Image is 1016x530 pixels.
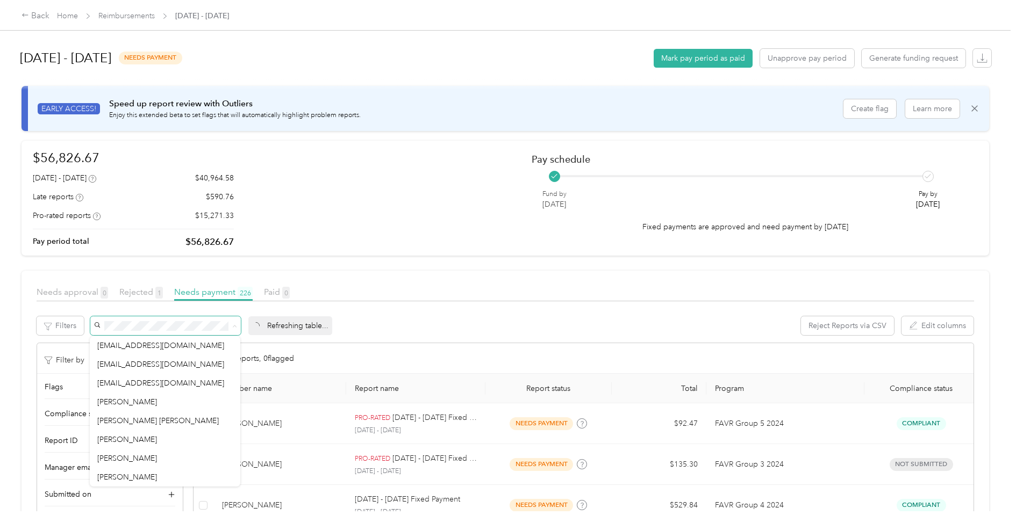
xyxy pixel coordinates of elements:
[392,453,477,464] p: [DATE] - [DATE] Fixed Payment
[45,381,63,393] span: Flags
[57,11,78,20] a: Home
[33,191,83,202] div: Late reports
[510,499,573,511] span: needs payment
[97,341,224,350] span: [EMAIL_ADDRESS][DOMAIN_NAME]
[897,499,946,511] span: Compliant
[97,360,224,369] span: [EMAIL_ADDRESS][DOMAIN_NAME]
[532,154,959,165] h2: Pay schedule
[760,49,854,68] button: Unapprove pay period
[195,210,234,221] p: $15,271.33
[715,499,856,511] p: FAVR Group 4 2024
[890,458,953,470] span: Not submitted
[916,190,940,199] p: Pay by
[642,221,848,233] p: Fixed payments are approved and need payment by [DATE]
[222,459,338,470] div: [PERSON_NAME]
[101,287,108,299] span: 0
[905,99,960,118] button: Learn more
[542,199,567,210] p: [DATE]
[901,316,974,335] button: Edit columns
[869,53,958,64] span: Generate funding request
[33,172,96,184] div: [DATE] - [DATE]
[392,412,477,424] p: [DATE] - [DATE] Fixed Payment
[38,103,100,114] span: EARLY ACCESS!
[109,111,361,120] p: Enjoy this extended beta to set flags that will automatically highlight problem reports.
[706,403,864,444] td: FAVR Group 5 2024
[355,426,477,435] p: [DATE] - [DATE]
[612,444,706,485] td: $135.30
[213,374,346,403] th: Member name
[282,287,290,299] span: 0
[97,473,157,482] span: [PERSON_NAME]
[97,379,224,388] span: [EMAIL_ADDRESS][DOMAIN_NAME]
[119,287,163,297] span: Rejected
[97,397,157,406] span: [PERSON_NAME]
[155,287,163,299] span: 1
[654,49,753,68] button: Mark pay period as paid
[194,343,974,374] div: 226 total reports, 0 flagged
[264,287,290,297] span: Paid
[248,316,332,335] div: Refreshing table...
[33,148,234,167] h1: $56,826.67
[620,384,698,393] div: Total
[706,485,864,526] td: FAVR Group 4 2024
[97,416,219,425] span: [PERSON_NAME] [PERSON_NAME]
[37,287,108,297] span: Needs approval
[956,470,1016,530] iframe: Everlance-gr Chat Button Frame
[195,172,234,184] p: $40,964.58
[45,354,84,366] p: Filter by
[222,418,338,430] div: [PERSON_NAME]
[916,199,940,210] p: [DATE]
[45,462,96,473] span: Manager email
[715,459,856,470] p: FAVR Group 3 2024
[355,413,390,423] p: PRO-RATED
[45,489,91,500] span: Submitted on
[33,210,101,221] div: Pro-rated reports
[97,454,157,463] span: [PERSON_NAME]
[346,374,485,403] th: Report name
[542,190,567,199] p: Fund by
[45,408,108,419] span: Compliance status
[706,444,864,485] td: FAVR Group 3 2024
[715,418,856,430] p: FAVR Group 5 2024
[33,236,89,247] p: Pay period total
[222,499,338,511] div: [PERSON_NAME]
[510,417,573,430] span: needs payment
[97,435,157,444] span: [PERSON_NAME]
[175,10,229,21] span: [DATE] - [DATE]
[897,417,946,430] span: Compliant
[355,507,477,517] p: [DATE] - [DATE]
[873,384,970,393] span: Compliance status
[612,403,706,444] td: $92.47
[355,454,390,464] p: PRO-RATED
[862,49,965,68] button: Generate funding request
[206,191,234,202] p: $590.76
[494,384,603,393] span: Report status
[98,11,155,20] a: Reimbursements
[510,458,573,470] span: needs payment
[222,384,338,393] div: Member name
[174,287,253,297] span: Needs payment
[22,10,49,23] div: Back
[355,493,460,505] p: [DATE] - [DATE] Fixed Payment
[119,52,182,64] span: needs payment
[45,435,78,446] span: Report ID
[185,235,234,249] p: $56,826.67
[801,316,894,335] button: Reject Reports via CSV
[612,485,706,526] td: $529.84
[238,287,253,299] span: 226
[706,374,864,403] th: Program
[37,316,84,335] button: Filters
[20,45,111,71] h1: [DATE] - [DATE]
[355,467,477,476] p: [DATE] - [DATE]
[843,99,896,118] button: Create flag
[109,97,361,111] p: Speed up report review with Outliers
